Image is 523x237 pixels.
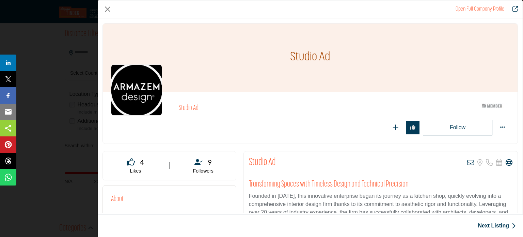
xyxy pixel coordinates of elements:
[456,6,504,12] a: Redirect to studio-ad
[496,121,509,134] button: More Options
[478,222,516,230] a: Next Listing
[111,64,162,116] img: studio-ad logo
[179,168,227,175] p: Followers
[140,157,144,167] span: 4
[179,104,366,113] h2: Studio Ad
[102,4,113,14] button: Close
[208,157,212,167] span: 9
[111,213,125,227] button: Category Icon
[508,5,518,13] a: Redirect to studio-ad
[290,24,330,92] h1: Studio Ad
[389,121,402,134] button: Redirect to login page
[111,194,124,205] h2: About
[477,102,508,110] img: ASID Members
[111,168,160,175] p: Likes
[249,157,276,169] h2: Studio Ad
[406,121,419,134] button: Redirect to login page
[249,179,512,190] h2: Transforming Spaces with Timeless Design and Technical Precision
[423,120,492,135] button: Redirect to login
